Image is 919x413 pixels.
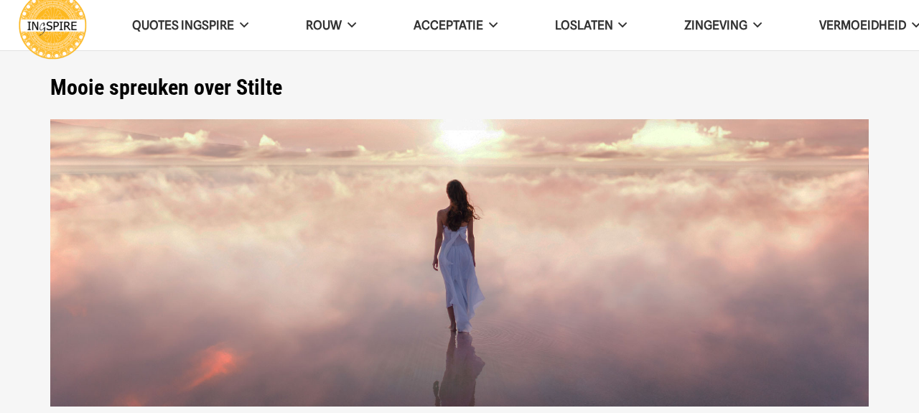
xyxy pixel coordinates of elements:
h1: Mooie spreuken over Stilte [50,75,869,101]
a: Loslaten [526,7,656,44]
span: VERMOEIDHEID [819,18,906,32]
span: Acceptatie [414,18,483,32]
a: QUOTES INGSPIRE [103,7,277,44]
a: Acceptatie [385,7,526,44]
img: Wat is Stilte? Ontdek de Kracht van Stilte met deze prachtige Stilte spreuken van Ingspire [50,119,869,407]
a: Zingeving [656,7,790,44]
span: Loslaten [555,18,613,32]
span: Zingeving [684,18,747,32]
span: ROUW [306,18,342,32]
span: QUOTES INGSPIRE [132,18,234,32]
a: ROUW [277,7,385,44]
